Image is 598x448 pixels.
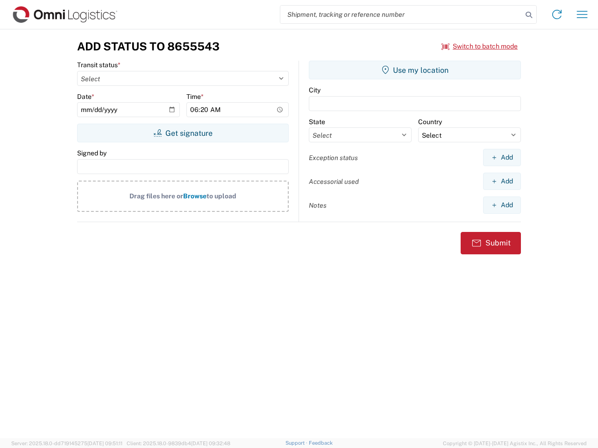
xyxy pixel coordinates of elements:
[441,39,518,54] button: Switch to batch mode
[309,201,327,210] label: Notes
[309,61,521,79] button: Use my location
[309,440,333,446] a: Feedback
[309,154,358,162] label: Exception status
[77,124,289,142] button: Get signature
[77,61,121,69] label: Transit status
[206,192,236,200] span: to upload
[77,40,220,53] h3: Add Status to 8655543
[309,118,325,126] label: State
[483,173,521,190] button: Add
[183,192,206,200] span: Browse
[77,92,94,101] label: Date
[483,149,521,166] button: Add
[186,92,204,101] label: Time
[191,441,230,446] span: [DATE] 09:32:48
[483,196,521,214] button: Add
[129,192,183,200] span: Drag files here or
[309,177,359,186] label: Accessorial used
[418,118,442,126] label: Country
[309,86,320,94] label: City
[77,149,107,157] label: Signed by
[461,232,521,254] button: Submit
[280,6,522,23] input: Shipment, tracking or reference number
[11,441,122,446] span: Server: 2025.18.0-dd719145275
[285,440,309,446] a: Support
[127,441,230,446] span: Client: 2025.18.0-9839db4
[87,441,122,446] span: [DATE] 09:51:11
[443,439,587,448] span: Copyright © [DATE]-[DATE] Agistix Inc., All Rights Reserved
